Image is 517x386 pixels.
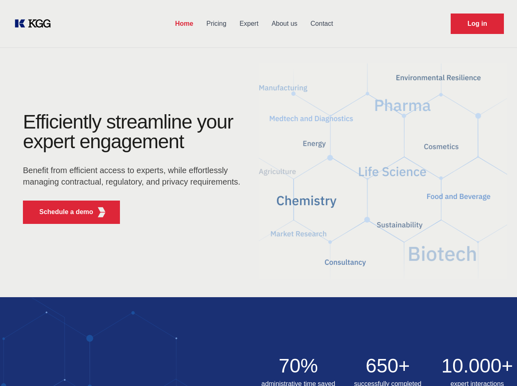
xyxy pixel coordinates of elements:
a: About us [265,13,304,34]
p: Benefit from efficient access to experts, while effortlessly managing contractual, regulatory, an... [23,165,246,187]
h2: 650+ [348,356,428,376]
button: Schedule a demoKGG Fifth Element RED [23,201,120,224]
img: KGG Fifth Element RED [97,207,107,217]
a: Pricing [200,13,233,34]
h1: Efficiently streamline your expert engagement [23,112,246,151]
a: Request Demo [451,14,504,34]
p: Schedule a demo [39,207,93,217]
a: Home [169,13,200,34]
h2: 70% [259,356,339,376]
a: Expert [233,13,265,34]
a: Contact [304,13,340,34]
img: KGG Fifth Element RED [259,53,508,289]
a: KOL Knowledge Platform: Talk to Key External Experts (KEE) [13,17,57,30]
